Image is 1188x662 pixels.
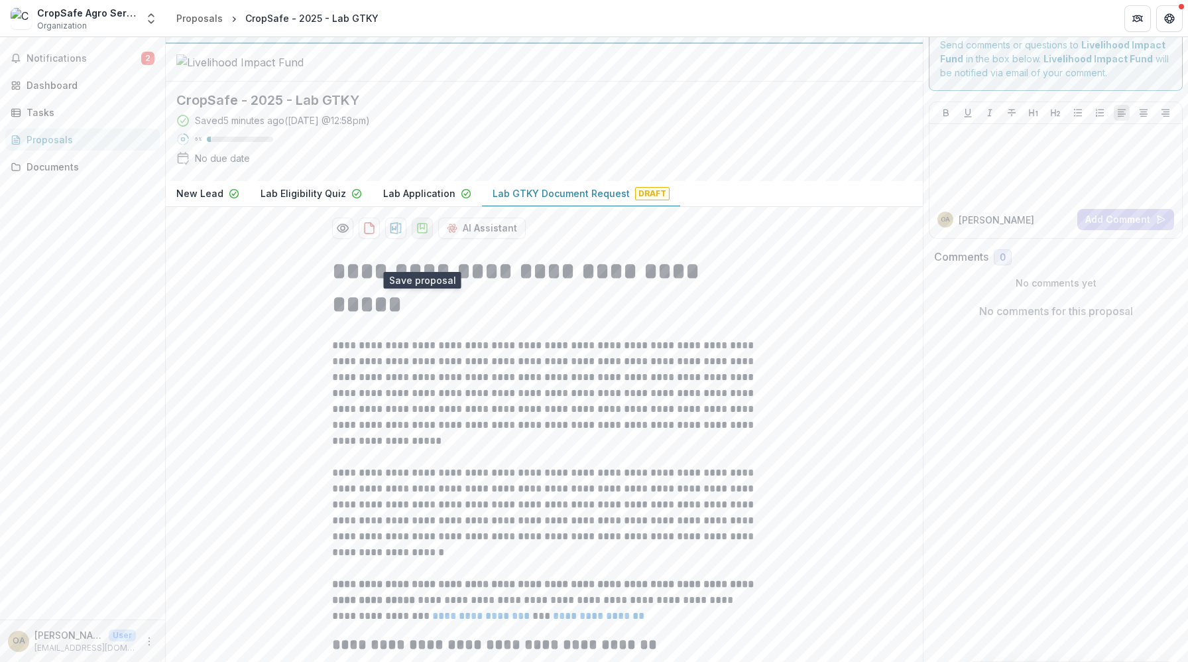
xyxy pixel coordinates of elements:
[960,105,976,121] button: Underline
[5,156,160,178] a: Documents
[27,133,149,147] div: Proposals
[493,186,630,200] p: Lab GTKY Document Request
[176,11,223,25] div: Proposals
[1156,5,1183,32] button: Get Help
[1000,252,1006,263] span: 0
[1004,105,1020,121] button: Strike
[141,52,154,65] span: 2
[934,251,988,263] h2: Comments
[1047,105,1063,121] button: Heading 2
[385,218,406,239] button: download-proposal
[27,53,141,64] span: Notifications
[1124,5,1151,32] button: Partners
[5,129,160,151] a: Proposals
[27,105,149,119] div: Tasks
[195,151,250,165] div: No due date
[1158,105,1173,121] button: Align Right
[13,637,25,645] div: Osagie Azeta
[11,8,32,29] img: CropSafe Agro Service Ltd
[27,160,149,174] div: Documents
[176,186,223,200] p: New Lead
[929,27,1183,91] div: Send comments or questions to in the box below. will be notified via email of your comment.
[34,628,103,642] p: [PERSON_NAME]
[195,135,202,144] p: 6 %
[27,78,149,92] div: Dashboard
[982,105,998,121] button: Italicize
[141,633,157,649] button: More
[635,187,670,200] span: Draft
[176,54,309,70] img: Livelihood Impact Fund
[1077,209,1174,230] button: Add Comment
[37,6,137,20] div: CropSafe Agro Service Ltd
[195,113,370,127] div: Saved 5 minutes ago ( [DATE] @ 12:58pm )
[938,105,954,121] button: Bold
[37,20,87,32] span: Organization
[941,216,950,223] div: Osagie Azeta
[412,218,433,239] button: download-proposal
[245,11,379,25] div: CropSafe - 2025 - Lab GTKY
[171,9,228,28] a: Proposals
[5,48,160,69] button: Notifications2
[109,629,136,641] p: User
[332,218,353,239] button: Preview dc47c269-91c5-4957-84a4-742380e8d23b-9.pdf
[261,186,346,200] p: Lab Eligibility Quiz
[1070,105,1086,121] button: Bullet List
[142,5,160,32] button: Open entity switcher
[1043,53,1153,64] strong: Livelihood Impact Fund
[1114,105,1130,121] button: Align Left
[1136,105,1152,121] button: Align Center
[176,92,891,108] h2: CropSafe - 2025 - Lab GTKY
[438,218,526,239] button: AI Assistant
[959,213,1034,227] p: [PERSON_NAME]
[934,276,1177,290] p: No comments yet
[979,303,1133,319] p: No comments for this proposal
[5,74,160,96] a: Dashboard
[1092,105,1108,121] button: Ordered List
[171,9,384,28] nav: breadcrumb
[1026,105,1041,121] button: Heading 1
[5,101,160,123] a: Tasks
[383,186,455,200] p: Lab Application
[359,218,380,239] button: download-proposal
[34,642,136,654] p: [EMAIL_ADDRESS][DOMAIN_NAME]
